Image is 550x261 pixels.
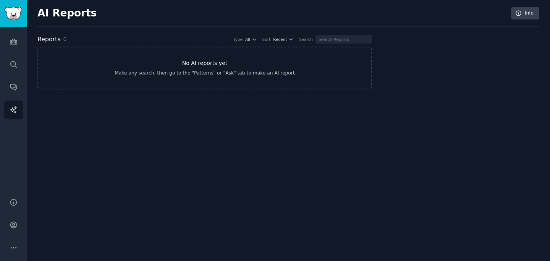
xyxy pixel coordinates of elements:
h2: Reports [37,35,60,44]
a: No AI reports yetMake any search, then go to the "Patterns" or "Ask" tab to make an AI report [37,47,372,89]
div: Sort [262,37,271,42]
input: Search Reports [315,35,372,44]
div: Type [233,37,243,42]
h3: No AI reports yet [182,59,228,67]
a: Info [511,7,539,20]
span: All [245,37,250,42]
div: Search [299,37,313,42]
span: 0 [63,36,66,42]
span: Recent [273,37,287,42]
h2: AI Reports [37,7,97,19]
img: GummySearch logo [5,7,22,20]
button: All [245,37,257,42]
div: Make any search, then go to the "Patterns" or "Ask" tab to make an AI report [115,70,294,77]
button: Recent [273,37,294,42]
